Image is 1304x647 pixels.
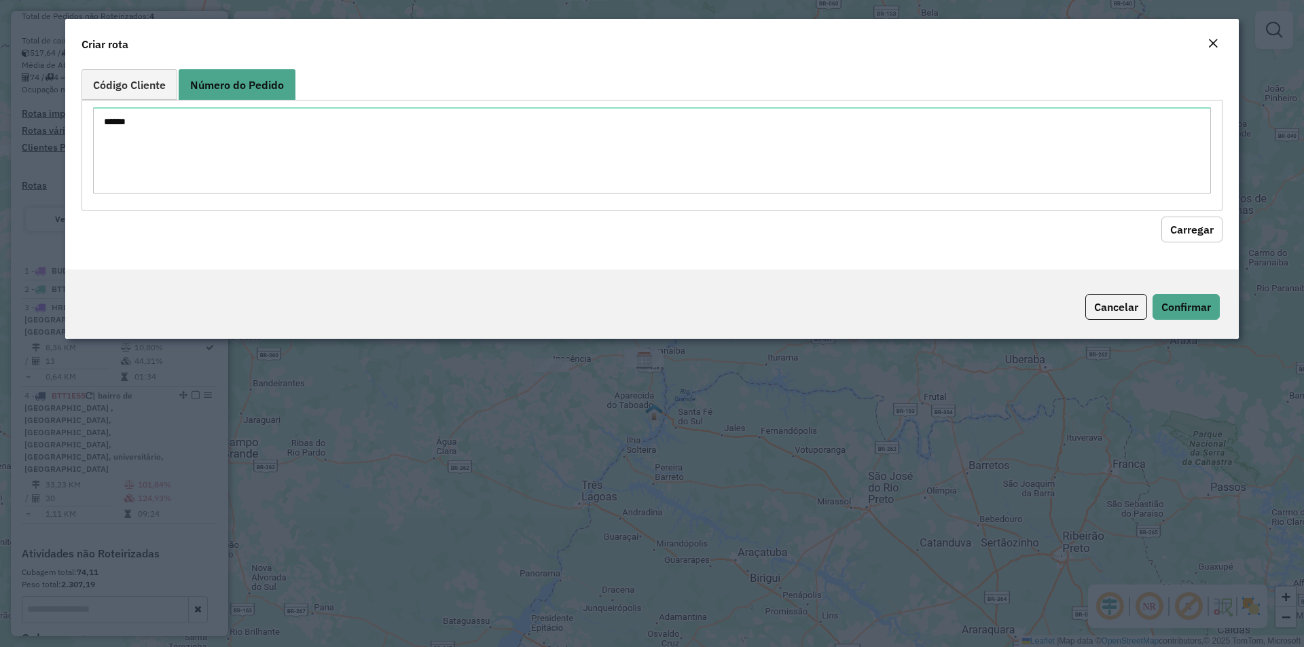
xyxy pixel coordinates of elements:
[1208,38,1218,49] em: Fechar
[190,79,284,90] span: Número do Pedido
[1153,294,1220,320] button: Confirmar
[1161,217,1222,242] button: Carregar
[1085,294,1147,320] button: Cancelar
[1203,35,1222,53] button: Close
[93,79,166,90] span: Código Cliente
[81,36,128,52] h4: Criar rota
